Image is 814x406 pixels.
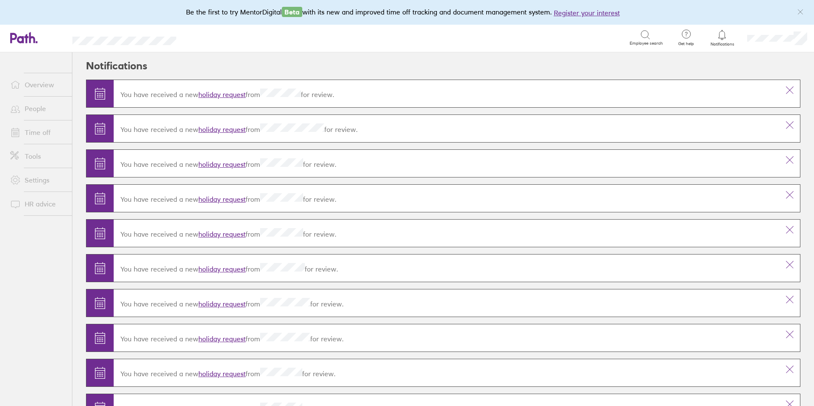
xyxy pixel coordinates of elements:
a: Tools [3,148,72,165]
div: Be the first to try MentorDigital with its new and improved time off tracking and document manage... [186,7,628,18]
p: You have received a new from for review. [120,228,773,238]
p: You have received a new from for review. [120,89,773,99]
a: Settings [3,172,72,189]
a: holiday request [198,125,246,134]
a: Time off [3,124,72,141]
span: Employee search [630,41,663,46]
p: You have received a new from for review. [120,263,773,273]
div: Search [199,34,221,41]
span: Beta [282,7,302,17]
a: HR advice [3,195,72,212]
a: Notifications [708,29,736,47]
a: holiday request [198,195,246,203]
p: You have received a new from for review. [120,333,773,343]
a: People [3,100,72,117]
a: holiday request [198,230,246,238]
h2: Notifications [86,52,147,80]
a: holiday request [198,160,246,169]
p: You have received a new from for review. [120,298,773,308]
p: You have received a new from for review. [120,193,773,203]
a: Overview [3,76,72,93]
a: holiday request [198,90,246,99]
a: holiday request [198,335,246,343]
button: Register your interest [554,8,620,18]
span: Get help [672,41,700,46]
span: Notifications [708,42,736,47]
p: You have received a new from for review. [120,368,773,378]
p: You have received a new from for review. [120,158,773,169]
a: holiday request [198,265,246,273]
a: holiday request [198,369,246,378]
a: holiday request [198,300,246,308]
p: You have received a new from for review. [120,123,773,134]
